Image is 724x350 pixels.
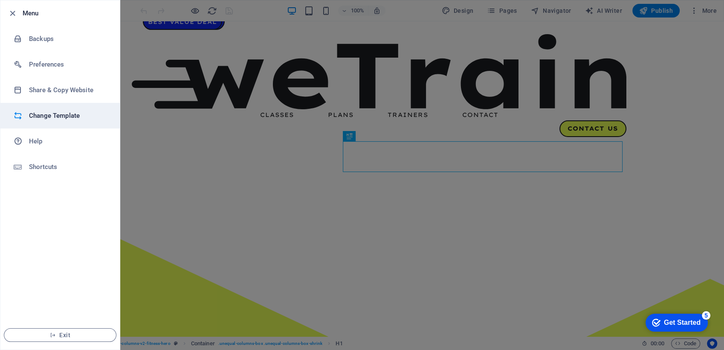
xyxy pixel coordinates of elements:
div: Get Started [25,9,62,17]
h6: Help [29,136,108,146]
h6: Backups [29,34,108,44]
h6: Shortcuts [29,162,108,172]
button: Exit [4,328,116,342]
a: Help [0,128,120,154]
h6: Share & Copy Website [29,85,108,95]
h6: Change Template [29,111,108,121]
div: 5 [63,2,72,10]
h6: Menu [23,8,113,18]
div: Get Started 5 items remaining, 0% complete [7,4,69,22]
h6: Preferences [29,59,108,70]
span: Exit [11,332,109,338]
